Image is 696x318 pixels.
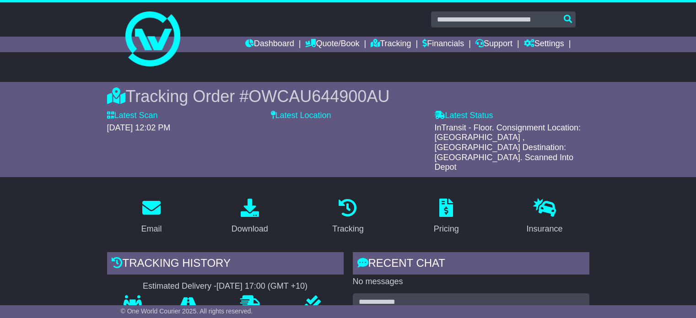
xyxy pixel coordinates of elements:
div: Pricing [434,223,459,235]
span: © One World Courier 2025. All rights reserved. [121,307,253,315]
span: OWCAU644900AU [248,87,389,106]
a: Tracking [371,37,411,52]
a: Support [475,37,513,52]
label: Latest Scan [107,111,158,121]
div: Download [232,223,268,235]
p: No messages [353,277,589,287]
a: Insurance [521,195,569,238]
div: Tracking Order # [107,86,589,106]
div: Tracking [332,223,363,235]
a: Email [135,195,167,238]
label: Latest Location [271,111,331,121]
a: Quote/Book [305,37,359,52]
a: Tracking [326,195,369,238]
label: Latest Status [435,111,493,121]
a: Financials [422,37,464,52]
a: Pricing [428,195,465,238]
div: Email [141,223,162,235]
div: Insurance [527,223,563,235]
span: [DATE] 12:02 PM [107,123,171,132]
span: InTransit - Floor. Consignment Location: [GEOGRAPHIC_DATA] , [GEOGRAPHIC_DATA] Destination: [GEOG... [435,123,581,172]
a: Download [226,195,274,238]
div: Estimated Delivery - [107,281,344,291]
a: Settings [524,37,564,52]
div: Tracking history [107,252,344,277]
div: RECENT CHAT [353,252,589,277]
div: [DATE] 17:00 (GMT +10) [216,281,308,291]
a: Dashboard [245,37,294,52]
